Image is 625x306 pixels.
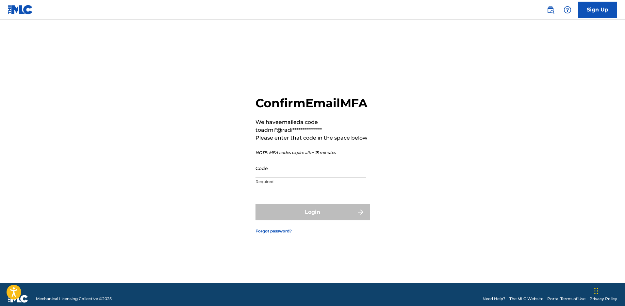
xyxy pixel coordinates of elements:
[8,5,33,14] img: MLC Logo
[483,296,505,302] a: Need Help?
[547,6,554,14] img: search
[509,296,543,302] a: The MLC Website
[594,281,598,301] div: Drag
[589,296,617,302] a: Privacy Policy
[578,2,617,18] a: Sign Up
[255,134,370,142] p: Please enter that code in the space below
[255,228,292,234] a: Forgot password?
[255,150,370,156] p: NOTE: MFA codes expire after 15 minutes
[255,179,366,185] p: Required
[544,3,557,16] a: Public Search
[8,295,28,303] img: logo
[564,6,571,14] img: help
[36,296,112,302] span: Mechanical Licensing Collective © 2025
[592,275,625,306] iframe: Chat Widget
[255,96,370,110] h2: Confirm Email MFA
[561,3,574,16] div: Help
[547,296,585,302] a: Portal Terms of Use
